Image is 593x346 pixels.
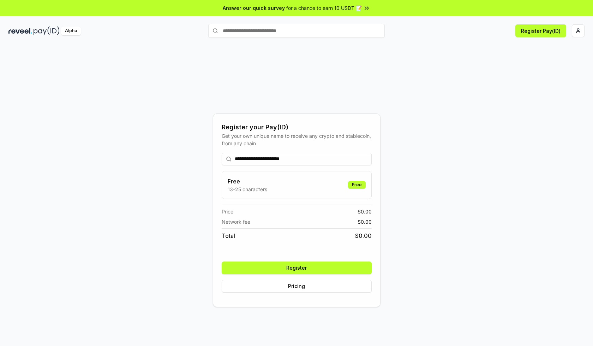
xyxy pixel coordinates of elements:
span: for a chance to earn 10 USDT 📝 [286,4,362,12]
img: reveel_dark [8,27,32,35]
div: Register your Pay(ID) [222,122,372,132]
span: Total [222,231,235,240]
button: Pricing [222,280,372,293]
span: Network fee [222,218,250,225]
span: $ 0.00 [358,208,372,215]
div: Alpha [61,27,81,35]
button: Register Pay(ID) [515,24,566,37]
img: pay_id [34,27,60,35]
div: Get your own unique name to receive any crypto and stablecoin, from any chain [222,132,372,147]
span: $ 0.00 [355,231,372,240]
div: Free [348,181,366,189]
span: Price [222,208,233,215]
span: $ 0.00 [358,218,372,225]
h3: Free [228,177,267,186]
p: 13-25 characters [228,186,267,193]
span: Answer our quick survey [223,4,285,12]
button: Register [222,262,372,274]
